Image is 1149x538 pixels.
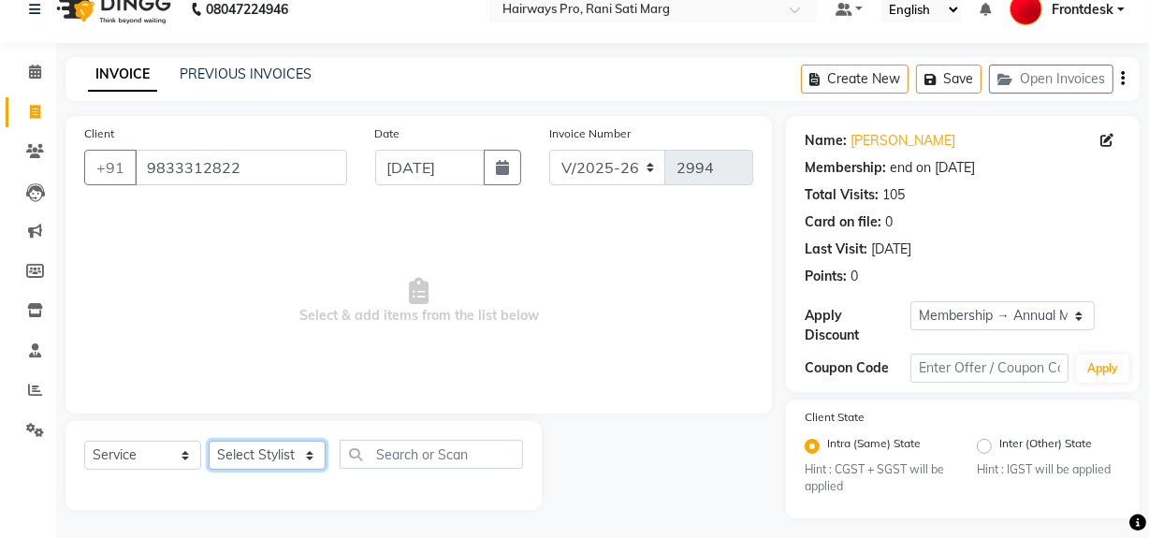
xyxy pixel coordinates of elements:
small: Hint : IGST will be applied [977,461,1121,478]
span: Select & add items from the list below [84,208,753,395]
div: Card on file: [805,212,881,232]
div: Points: [805,267,847,286]
input: Enter Offer / Coupon Code [910,354,1069,383]
a: [PERSON_NAME] [851,131,955,151]
label: Client [84,125,114,142]
button: Save [916,65,982,94]
div: Name: [805,131,847,151]
button: Apply [1076,355,1129,383]
label: Date [375,125,400,142]
div: end on [DATE] [890,158,975,178]
div: 0 [851,267,858,286]
a: INVOICE [88,58,157,92]
div: [DATE] [871,240,911,259]
div: Last Visit: [805,240,867,259]
a: PREVIOUS INVOICES [180,65,312,82]
small: Hint : CGST + SGST will be applied [805,461,949,496]
button: +91 [84,150,137,185]
div: 0 [885,212,893,232]
div: Coupon Code [805,358,910,378]
label: Intra (Same) State [827,435,921,458]
input: Search or Scan [340,440,523,469]
label: Inter (Other) State [999,435,1092,458]
label: Client State [805,409,865,426]
div: Total Visits: [805,185,879,205]
div: Membership: [805,158,886,178]
input: Search by Name/Mobile/Email/Code [135,150,347,185]
label: Invoice Number [549,125,631,142]
div: 105 [882,185,905,205]
button: Open Invoices [989,65,1113,94]
div: Apply Discount [805,306,910,345]
button: Create New [801,65,909,94]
